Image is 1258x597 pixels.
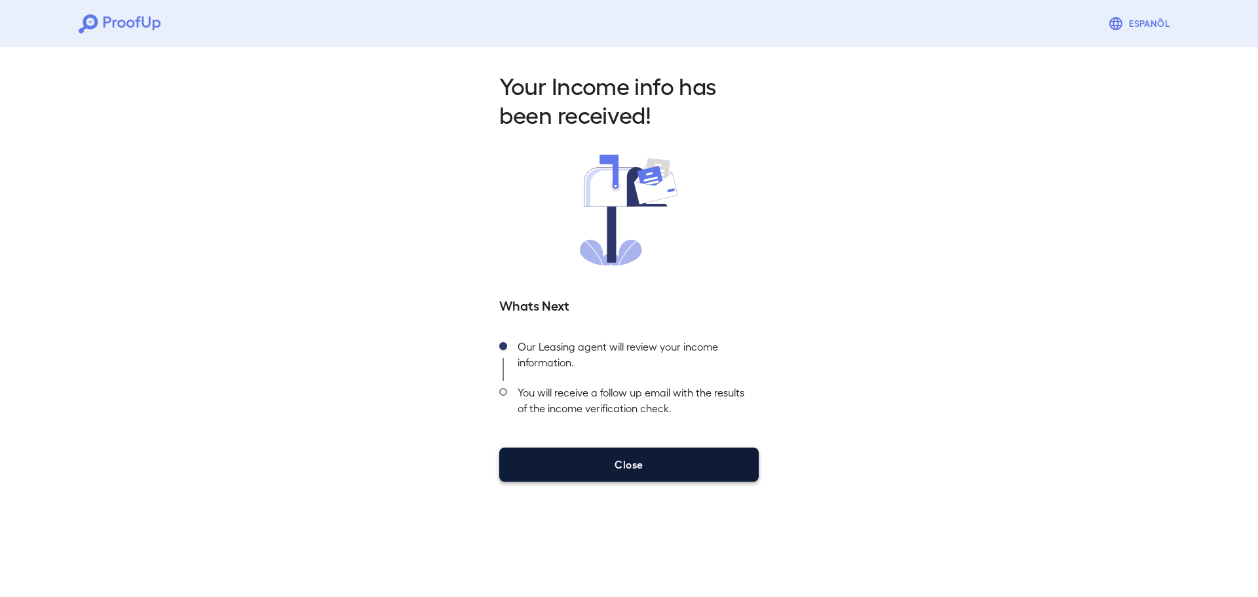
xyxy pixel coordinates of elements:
h5: Whats Next [499,296,759,314]
h2: Your Income info has been received! [499,71,759,128]
div: You will receive a follow up email with the results of the income verification check. [507,381,759,427]
div: Our Leasing agent will review your income information. [507,335,759,381]
img: received.svg [580,155,678,265]
button: Espanõl [1103,10,1179,37]
button: Close [499,448,759,482]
